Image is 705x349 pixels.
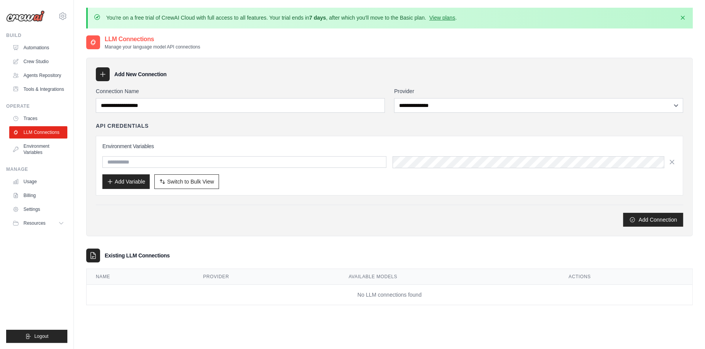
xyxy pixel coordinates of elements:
span: Resources [23,220,45,226]
a: Traces [9,112,67,125]
a: Crew Studio [9,55,67,68]
span: Switch to Bulk View [167,178,214,185]
th: Provider [194,269,339,285]
a: Tools & Integrations [9,83,67,95]
label: Connection Name [96,87,385,95]
a: Usage [9,175,67,188]
a: Agents Repository [9,69,67,82]
div: Build [6,32,67,38]
a: View plans [429,15,455,21]
a: LLM Connections [9,126,67,139]
th: Actions [559,269,692,285]
h4: API Credentials [96,122,149,130]
a: Billing [9,189,67,202]
button: Add Variable [102,174,150,189]
button: Logout [6,330,67,343]
button: Resources [9,217,67,229]
div: Operate [6,103,67,109]
p: Manage your language model API connections [105,44,200,50]
label: Provider [394,87,683,95]
button: Switch to Bulk View [154,174,219,189]
a: Settings [9,203,67,215]
div: Manage [6,166,67,172]
h2: LLM Connections [105,35,200,44]
h3: Existing LLM Connections [105,252,170,259]
td: No LLM connections found [87,284,692,305]
th: Available Models [339,269,560,285]
button: Add Connection [623,213,683,227]
strong: 7 days [309,15,326,21]
img: Logo [6,10,45,22]
p: You're on a free trial of CrewAI Cloud with full access to all features. Your trial ends in , aft... [106,14,457,22]
a: Environment Variables [9,140,67,159]
h3: Add New Connection [114,70,167,78]
th: Name [87,269,194,285]
span: Logout [34,333,48,339]
a: Automations [9,42,67,54]
h3: Environment Variables [102,142,677,150]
